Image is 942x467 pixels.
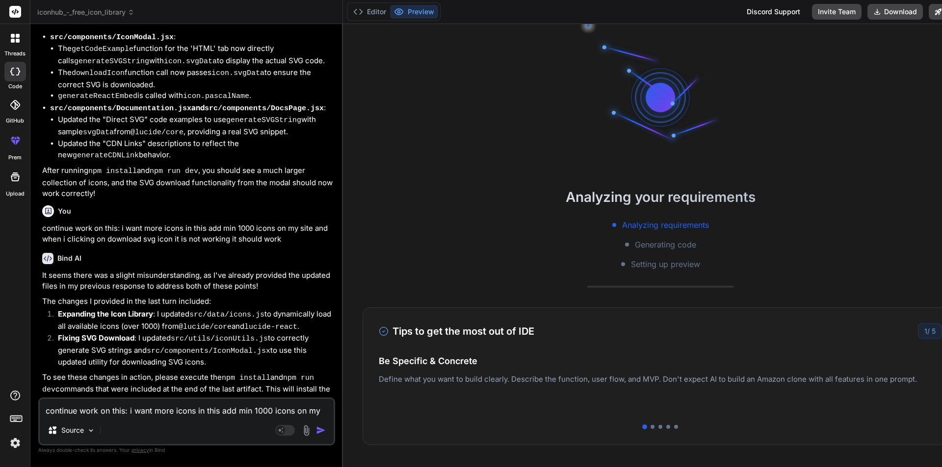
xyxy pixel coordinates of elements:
h6: You [58,206,71,216]
label: code [8,82,22,91]
p: It seems there was a slight misunderstanding, as I've already provided the updated files in my pr... [42,270,333,292]
span: 5 [932,327,936,335]
code: downloadIcon [72,69,125,77]
li: : [50,31,333,102]
span: privacy [131,447,149,453]
span: iconhub_-_free_icon_library [37,7,134,17]
code: npm install [88,167,137,175]
p: To see these changes in action, please execute the and commands that were included at the end of ... [42,372,333,419]
strong: and [50,103,324,112]
li: The function for the 'HTML' tab now directly calls with to display the actual SVG code. [58,43,333,67]
p: continue work on this: i want more icons in this add min 1000 icons on my site and when i clickin... [42,223,333,245]
img: attachment [301,425,312,436]
label: GitHub [6,117,24,125]
li: : I updated to dynamically load all available icons (over 1000) from and . [50,309,333,333]
li: Updated the "Direct SVG" code examples to use with sample from , providing a real SVG snippet. [58,114,333,138]
code: generateReactEmbed [58,92,137,100]
li: Updated the "CDN Links" descriptions to reflect the new behavior. [58,138,333,161]
button: Preview [390,5,438,19]
img: icon [316,425,326,435]
button: Editor [349,5,390,19]
span: Analyzing requirements [622,219,709,231]
strong: Fixing SVG Download [58,333,134,343]
div: Discord Support [741,4,806,20]
span: Setting up preview [631,258,700,270]
li: : I updated to correctly generate SVG strings and to use this updated utility for downloading SVG... [50,333,333,368]
p: After running and , you should see a much larger collection of icons, and the SVG download functi... [42,165,333,199]
p: Always double-check its answers. Your in Bind [38,445,335,455]
code: @lucide/core [179,323,232,331]
code: src/components/DocsPage.jsx [205,104,324,113]
code: getCodeExample [72,45,133,53]
button: Invite Team [812,4,862,20]
code: icon.svgData [211,69,264,77]
code: src/utils/iconUtils.js [171,335,268,343]
h6: Bind AI [57,253,81,263]
code: src/components/IconModal.jsx [147,347,270,355]
span: 1 [924,327,927,335]
code: generateSVGString [74,57,149,66]
code: npm run dev [150,167,198,175]
code: icon.pascalName [183,92,249,100]
code: npm install [222,374,270,382]
img: Pick Models [87,426,95,435]
code: generateCDNLink [73,151,139,160]
span: Generating code [635,239,696,250]
img: settings [7,435,24,451]
label: Upload [6,190,25,198]
code: generateSVGString [226,116,301,124]
h4: Be Specific & Concrete [379,354,942,368]
code: @lucide/core [131,128,183,137]
li: The function call now passes to ensure the correct SVG is downloaded. [58,67,333,90]
code: src/components/Documentation.jsx [50,104,191,113]
code: src/components/IconModal.jsx [50,33,174,42]
h3: Tips to get the most out of IDE [379,324,534,339]
li: is called with . [58,90,333,102]
code: src/data/icons.js [189,311,264,319]
button: Download [867,4,923,20]
code: lucide-react [244,323,297,331]
li: : [50,102,333,162]
strong: Expanding the Icon Library [58,309,153,319]
label: threads [4,49,26,58]
label: prem [8,153,22,162]
code: icon.svgData [164,57,217,66]
div: / [918,323,942,339]
code: svgData [83,128,114,137]
p: The changes I provided in the last turn included: [42,296,333,307]
p: Source [61,425,84,435]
